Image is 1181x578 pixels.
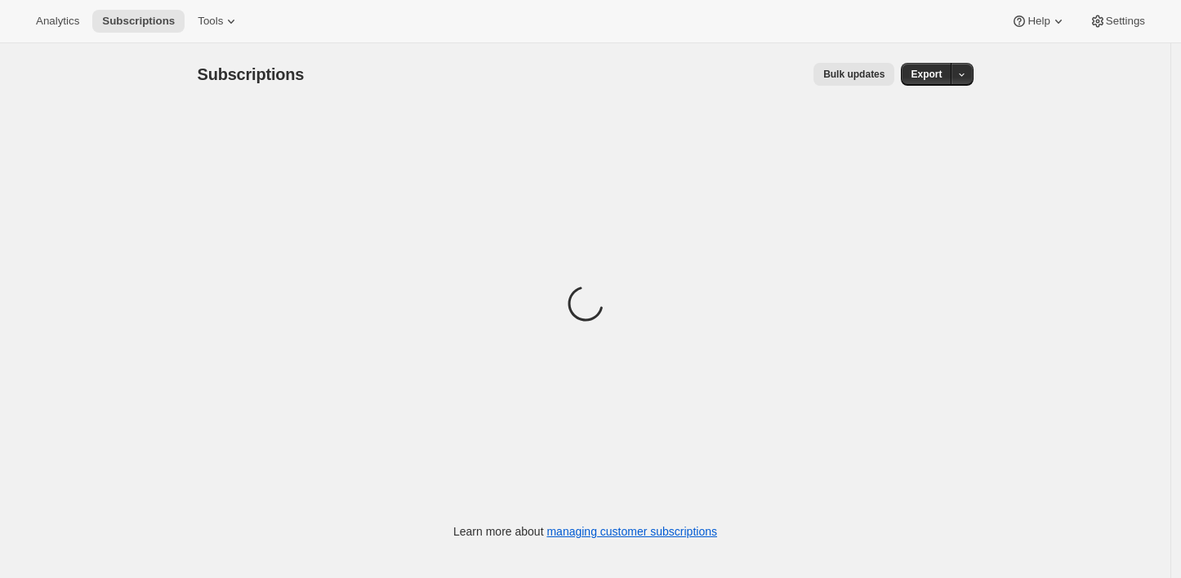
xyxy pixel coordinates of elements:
[188,10,249,33] button: Tools
[453,523,717,540] p: Learn more about
[92,10,185,33] button: Subscriptions
[823,68,885,81] span: Bulk updates
[1027,15,1050,28] span: Help
[102,15,175,28] span: Subscriptions
[813,63,894,86] button: Bulk updates
[36,15,79,28] span: Analytics
[901,63,951,86] button: Export
[1080,10,1155,33] button: Settings
[198,65,305,83] span: Subscriptions
[26,10,89,33] button: Analytics
[198,15,223,28] span: Tools
[546,525,717,538] a: managing customer subscriptions
[1001,10,1076,33] button: Help
[911,68,942,81] span: Export
[1106,15,1145,28] span: Settings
